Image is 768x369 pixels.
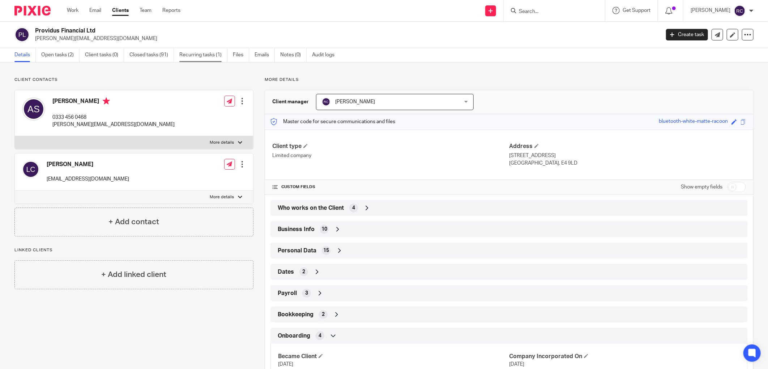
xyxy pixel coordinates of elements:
label: Show empty fields [681,183,722,191]
span: Payroll [278,290,297,297]
h4: + Add linked client [101,269,166,280]
span: 4 [319,332,321,339]
span: Onboarding [278,332,310,340]
h4: [PERSON_NAME] [47,161,129,168]
p: [EMAIL_ADDRESS][DOMAIN_NAME] [47,175,129,183]
a: Details [14,48,36,62]
img: Pixie [14,6,51,16]
h4: Company Incorporated On [509,353,740,360]
img: svg%3E [22,97,45,121]
span: Dates [278,268,294,276]
img: svg%3E [22,161,39,178]
p: 0333 456 0468 [52,114,175,121]
p: More details [210,194,234,200]
i: Primary [103,97,110,105]
p: [STREET_ADDRESS] [509,152,746,159]
span: 15 [323,247,329,254]
h4: Address [509,143,746,150]
h4: CUSTOM FIELDS [272,184,509,190]
a: Notes (0) [280,48,307,62]
h4: + Add contact [108,216,159,227]
span: 10 [321,226,327,233]
span: Who works on the Client [278,204,344,212]
a: Closed tasks (91) [129,48,174,62]
img: svg%3E [322,97,330,106]
h4: Became Client [278,353,509,360]
input: Search [518,9,583,15]
span: [PERSON_NAME] [335,99,375,104]
a: Create task [666,29,708,40]
p: [PERSON_NAME][EMAIL_ADDRESS][DOMAIN_NAME] [35,35,655,42]
p: Limited company [272,152,509,159]
a: Clients [112,7,129,14]
span: 2 [322,311,325,318]
div: bluetooth-white-matte-racoon [659,118,728,126]
a: Emails [255,48,275,62]
h4: Client type [272,143,509,150]
span: 4 [352,204,355,212]
p: Linked clients [14,247,253,253]
span: [DATE] [278,362,293,367]
a: Email [89,7,101,14]
span: 3 [305,290,308,297]
a: Team [140,7,152,14]
span: Personal Data [278,247,316,255]
a: Audit logs [312,48,340,62]
a: Recurring tasks (1) [179,48,227,62]
span: Bookkeeping [278,311,313,318]
h2: Providus Financial Ltd [35,27,531,35]
h3: Client manager [272,98,309,105]
a: Reports [162,7,180,14]
p: [PERSON_NAME][EMAIL_ADDRESS][DOMAIN_NAME] [52,121,175,128]
a: Files [233,48,249,62]
p: [PERSON_NAME] [691,7,730,14]
p: Client contacts [14,77,253,83]
img: svg%3E [14,27,30,42]
a: Client tasks (0) [85,48,124,62]
h4: [PERSON_NAME] [52,97,175,107]
img: svg%3E [734,5,746,17]
p: More details [265,77,754,83]
p: [GEOGRAPHIC_DATA], E4 9LD [509,160,746,167]
span: [DATE] [509,362,524,367]
p: More details [210,140,234,146]
span: 2 [302,268,305,275]
p: Master code for secure communications and files [270,118,395,125]
span: Get Support [623,8,650,13]
a: Work [67,7,78,14]
a: Open tasks (2) [41,48,80,62]
span: Business Info [278,226,315,233]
